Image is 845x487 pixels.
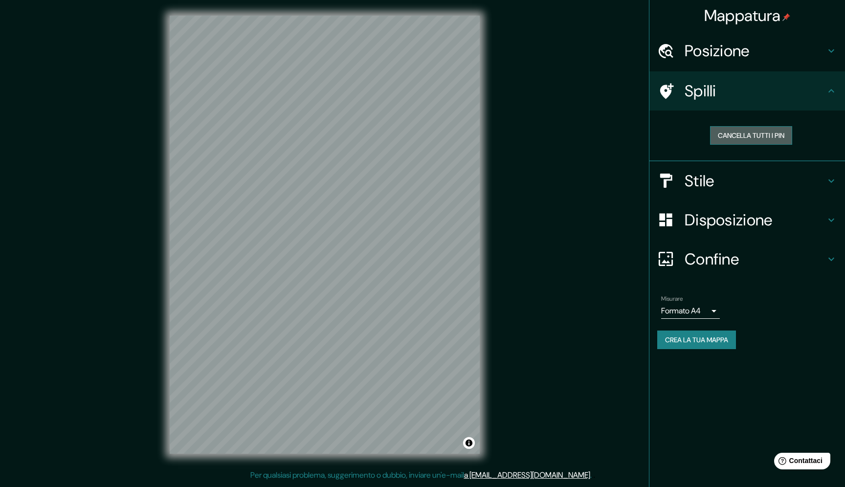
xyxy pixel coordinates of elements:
font: Mappatura [704,5,781,26]
font: Stile [685,171,714,191]
font: . [590,470,592,480]
button: Crea la tua mappa [657,331,736,349]
a: a [EMAIL_ADDRESS][DOMAIN_NAME] [464,470,590,480]
font: Disposizione [685,210,773,230]
div: Confine [649,240,845,279]
font: . [592,469,593,480]
button: Cancella tutti i pin [710,126,792,145]
canvas: Mappa [170,16,480,454]
font: Crea la tua mappa [665,335,728,344]
font: Cancella tutti i pin [718,131,784,140]
font: Misurare [661,295,683,303]
font: Spilli [685,81,716,101]
iframe: Avvio widget di aiuto [758,449,834,476]
div: Spilli [649,71,845,111]
font: Per qualsiasi problema, suggerimento o dubbio, inviare un'e-mail [250,470,464,480]
div: Stile [649,161,845,200]
div: Disposizione [649,200,845,240]
div: Posizione [649,31,845,70]
font: . [593,469,595,480]
font: Posizione [685,41,750,61]
button: Attiva/disattiva l'attribuzione [463,437,475,449]
div: Formato A4 [661,303,720,319]
font: Confine [685,249,739,269]
font: Formato A4 [661,306,701,316]
img: pin-icon.png [782,13,790,21]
